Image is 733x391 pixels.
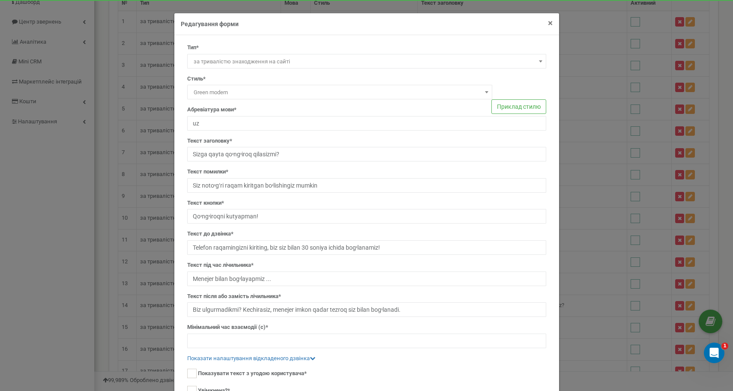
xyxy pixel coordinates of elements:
label: Текст після або замість лічильника* [187,293,281,301]
a: Показати налаштування відкладеного дзвінка [187,355,315,361]
label: Мінімальний час взаємодії (с)* [187,323,268,331]
span: Green modern [190,87,489,98]
span: за тривалістю знаходження на сайті [190,56,543,68]
label: Текст під час лічильника* [187,261,254,269]
span: × [548,18,553,28]
iframe: Intercom live chat [704,343,724,363]
label: Текст до дзвінка* [187,230,233,238]
span: Green modern [187,85,492,99]
label: Показувати текст з угодою користувача* [198,370,307,378]
label: Стиль* [187,75,206,83]
button: Приклад стилю [491,99,546,114]
span: за тривалістю знаходження на сайті [187,54,546,69]
label: Абревіатура мови* [187,106,236,114]
span: 1 [721,343,728,349]
label: Текст помилки* [187,168,228,176]
h4: Редагування форми [181,20,553,28]
label: Текст заголовку* [187,137,232,145]
label: Текст кнопки* [187,199,224,207]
